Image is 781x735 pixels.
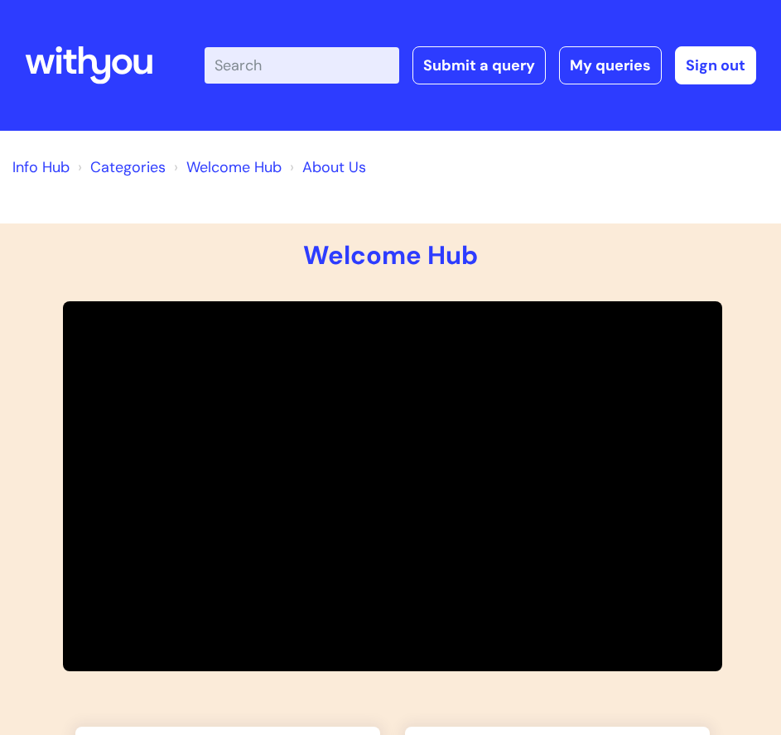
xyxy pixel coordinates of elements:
[12,240,769,271] h1: Welcome Hub
[286,154,366,180] li: About Us
[205,47,399,84] input: Search
[63,301,722,672] iframe: Welcome to WithYou video
[90,157,166,177] a: Categories
[12,157,70,177] a: Info Hub
[559,46,662,84] a: My queries
[302,157,366,177] a: About Us
[205,46,756,84] div: | -
[74,154,166,180] li: Solution home
[412,46,546,84] a: Submit a query
[170,154,282,180] li: Welcome Hub
[675,46,756,84] a: Sign out
[186,157,282,177] a: Welcome Hub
